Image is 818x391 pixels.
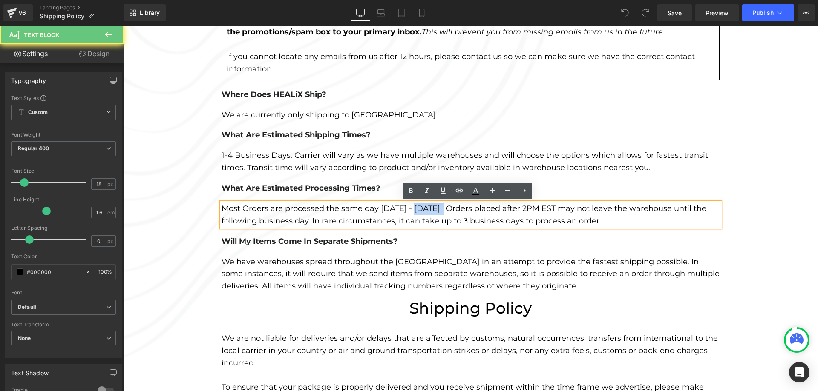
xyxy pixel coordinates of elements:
span: px [107,181,115,187]
div: Font [11,290,116,296]
i: Default [18,304,36,311]
strong: Will my Items come in separate shipments? [98,211,275,220]
p: We are currently only shipping to [GEOGRAPHIC_DATA]. [98,83,597,96]
a: Landing Pages [40,4,124,11]
div: Line Height [11,197,116,203]
input: Color [27,267,81,277]
i: This will prevent you from missing emails from us in the future. [299,2,541,11]
p: We are not liable for deliveries and/or delays that are affected by customs, natural occurrences,... [98,307,597,343]
a: New Library [124,4,166,21]
div: Open Intercom Messenger [789,362,809,382]
div: Font Weight [11,132,116,138]
a: Design [63,44,125,63]
span: Save [668,9,682,17]
strong: What are estimated shipping times? [98,105,248,114]
button: Redo [637,4,654,21]
span: Library [140,9,160,17]
div: Text Transform [11,322,116,328]
button: More [798,4,815,21]
p: If you cannot locate any emails from us after 12 hours, please contact us so we can make sure we ... [104,25,592,50]
b: Custom [28,109,48,116]
a: Preview [695,4,739,21]
span: Preview [706,9,729,17]
strong: What are estimated Processing Times? [98,158,257,167]
div: v6 [17,7,28,18]
span: em [107,210,115,215]
span: Text Block [24,31,59,38]
p: To ensure that your package is properly delivered and you receive shipment within the time frame ... [98,356,597,380]
div: Letter Spacing [11,225,116,231]
b: None [18,335,31,341]
div: 1-4 Business Days. Carrier will vary as we have multiple warehouses and will choose the options w... [98,124,597,148]
a: Laptop [371,4,391,21]
a: Tablet [391,4,412,21]
button: Undo [616,4,634,21]
strong: Where Does HEALiX Ship? [98,64,203,74]
div: Text Styles [11,94,116,101]
a: Mobile [412,4,432,21]
b: Regular 400 [18,145,49,151]
span: px [107,238,115,244]
a: Desktop [350,4,371,21]
div: Font Size [11,168,116,174]
div: We have warehouses spread throughout the [GEOGRAPHIC_DATA] in an attempt to provide the fastest s... [98,230,597,267]
a: v6 [3,4,33,21]
span: Shipping Policy [40,13,84,20]
div: Text Shadow [11,365,49,377]
button: Publish [742,4,794,21]
div: Most Orders are processed the same day [DATE] - [DATE]. Orders placed after 2PM EST may not leave... [98,177,597,202]
span: Publish [752,9,774,16]
div: % [95,265,115,280]
div: Typography [11,72,46,84]
div: Text Color [11,254,116,260]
